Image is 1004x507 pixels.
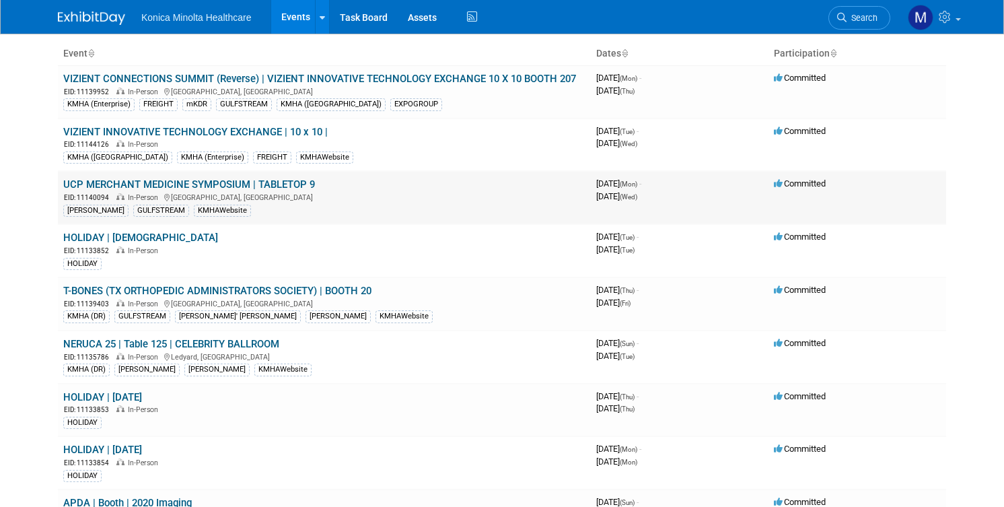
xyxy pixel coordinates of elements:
span: - [639,178,641,189]
span: [DATE] [596,351,635,361]
span: EID: 11133853 [64,406,114,413]
div: [GEOGRAPHIC_DATA], [GEOGRAPHIC_DATA] [63,86,585,97]
span: [DATE] [596,298,631,308]
th: Event [58,42,591,65]
span: [DATE] [596,178,641,189]
span: (Thu) [620,287,635,294]
span: - [637,497,639,507]
div: KMHAWebsite [254,364,312,376]
span: - [637,232,639,242]
th: Dates [591,42,768,65]
span: [DATE] [596,457,637,467]
span: EID: 11140094 [64,194,114,201]
span: Committed [774,285,826,295]
span: In-Person [128,459,162,467]
div: mKDR [182,98,211,110]
div: FREIGHT [253,151,291,164]
span: (Thu) [620,405,635,413]
div: KMHA ([GEOGRAPHIC_DATA]) [277,98,386,110]
span: Committed [774,178,826,189]
div: KMHAWebsite [194,205,251,217]
div: KMHA (DR) [63,364,110,376]
span: [DATE] [596,86,635,96]
a: Sort by Start Date [621,48,628,59]
span: In-Person [128,193,162,202]
span: In-Person [128,246,162,255]
span: (Thu) [620,393,635,401]
span: EID: 11139952 [64,88,114,96]
a: HOLIDAY | [DATE] [63,391,142,403]
span: Committed [774,444,826,454]
span: [DATE] [596,444,641,454]
span: (Mon) [620,75,637,82]
span: [DATE] [596,497,639,507]
img: In-Person Event [116,246,124,253]
span: EID: 11133852 [64,247,114,255]
span: - [637,285,639,295]
span: - [639,73,641,83]
span: In-Person [128,88,162,96]
div: GULFSTREAM [114,310,170,323]
div: [PERSON_NAME]' [PERSON_NAME] [175,310,301,323]
img: In-Person Event [116,353,124,360]
span: Search [847,13,877,23]
img: In-Person Event [116,88,124,94]
span: [DATE] [596,73,641,83]
a: VIZIENT INNOVATIVE TECHNOLOGY EXCHANGE | 10 x 10 | [63,126,328,138]
a: Search [828,6,890,30]
span: - [637,391,639,401]
span: Committed [774,73,826,83]
a: HOLIDAY | [DATE] [63,444,142,456]
span: [DATE] [596,244,635,255]
span: - [637,126,639,136]
span: Committed [774,232,826,242]
img: In-Person Event [116,140,124,147]
div: GULFSTREAM [216,98,272,110]
a: Sort by Participation Type [830,48,836,59]
span: [DATE] [596,285,639,295]
span: [DATE] [596,338,639,348]
img: In-Person Event [116,405,124,412]
img: In-Person Event [116,193,124,200]
span: (Sun) [620,340,635,347]
div: HOLIDAY [63,258,102,270]
a: Sort by Event Name [87,48,94,59]
img: ExhibitDay [58,11,125,25]
div: [PERSON_NAME] [184,364,250,376]
div: KMHAWebsite [296,151,353,164]
div: HOLIDAY [63,470,102,482]
div: KMHAWebsite [375,310,433,323]
span: [DATE] [596,403,635,413]
span: (Sun) [620,499,635,506]
span: [DATE] [596,138,637,148]
span: (Thu) [620,88,635,95]
a: NERUCA 25 | Table 125 | CELEBRITY BALLROOM [63,338,279,350]
span: EID: 11144126 [64,141,114,148]
span: Committed [774,338,826,348]
img: In-Person Event [116,300,124,306]
span: EID: 11135786 [64,353,114,361]
div: KMHA (Enterprise) [177,151,248,164]
div: [PERSON_NAME] [306,310,371,323]
span: (Wed) [620,193,637,201]
span: [DATE] [596,391,639,401]
a: T-BONES (TX ORTHOPEDIC ADMINISTRATORS SOCIETY) | BOOTH 20 [63,285,371,297]
span: (Mon) [620,459,637,466]
span: (Tue) [620,353,635,360]
span: In-Person [128,405,162,414]
span: Committed [774,126,826,136]
img: In-Person Event [116,459,124,465]
span: In-Person [128,140,162,149]
th: Participation [768,42,946,65]
span: In-Person [128,353,162,362]
div: [PERSON_NAME] [114,364,180,376]
div: KMHA (DR) [63,310,110,323]
span: EID: 11133854 [64,459,114,467]
div: [GEOGRAPHIC_DATA], [GEOGRAPHIC_DATA] [63,298,585,309]
div: EXPOGROUP [390,98,442,110]
div: KMHA (Enterprise) [63,98,135,110]
span: [DATE] [596,191,637,201]
span: - [637,338,639,348]
div: Ledyard, [GEOGRAPHIC_DATA] [63,351,585,362]
div: KMHA ([GEOGRAPHIC_DATA]) [63,151,172,164]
